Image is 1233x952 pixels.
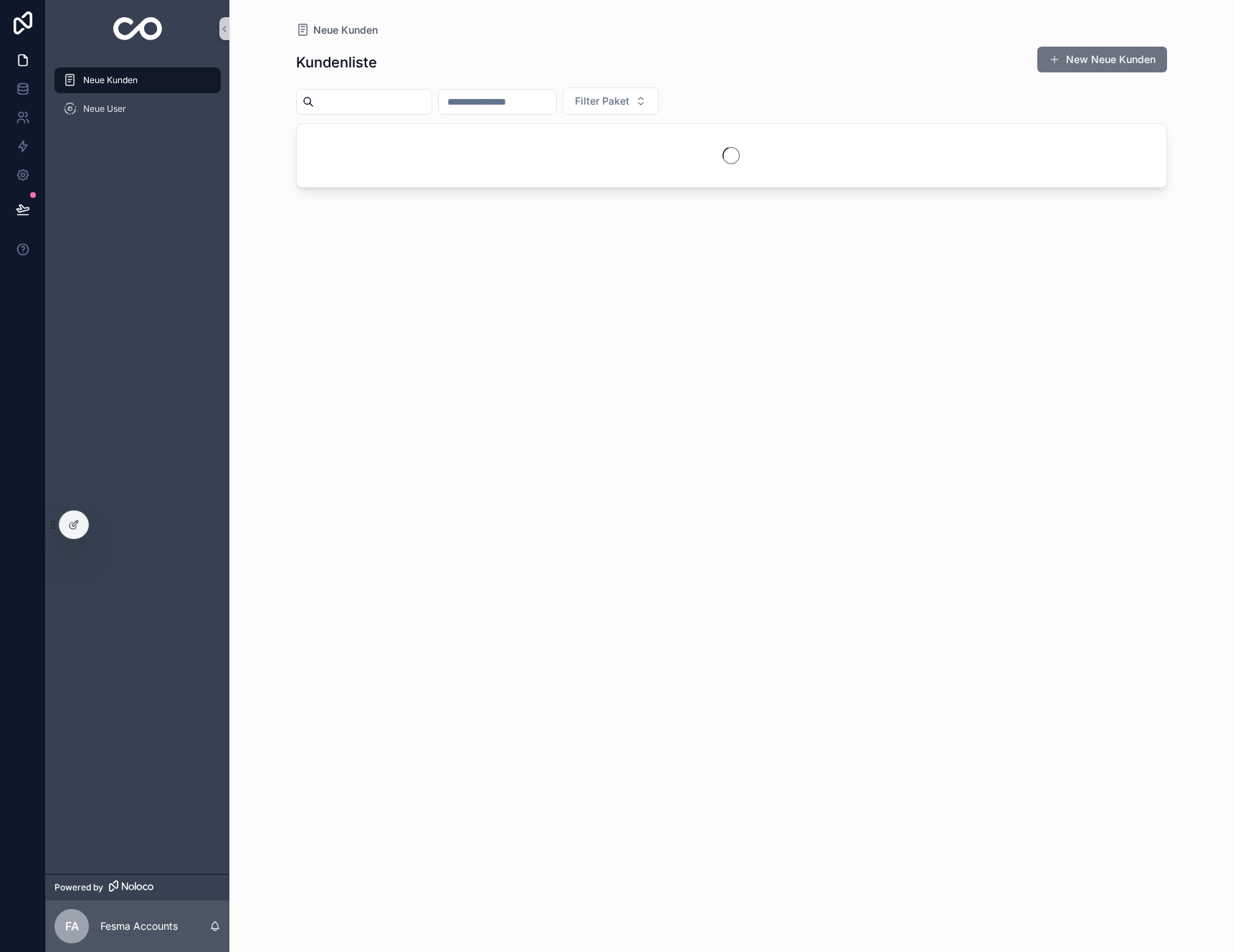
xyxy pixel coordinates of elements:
button: New Neue Kunden [1037,47,1167,72]
p: Fesma Accounts [100,919,178,933]
span: Filter Paket [575,94,629,108]
a: Neue Kunden [296,23,378,37]
button: Select Button [563,87,659,115]
h1: Kundenliste [296,52,377,72]
a: Powered by [46,874,229,900]
img: App logo [113,17,163,40]
span: Neue Kunden [313,23,378,37]
span: Neue User [83,103,126,115]
a: Neue User [54,96,221,122]
a: Neue Kunden [54,67,221,93]
div: scrollable content [46,57,229,141]
span: Powered by [54,882,103,893]
span: FA [65,918,79,935]
span: Neue Kunden [83,75,138,86]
